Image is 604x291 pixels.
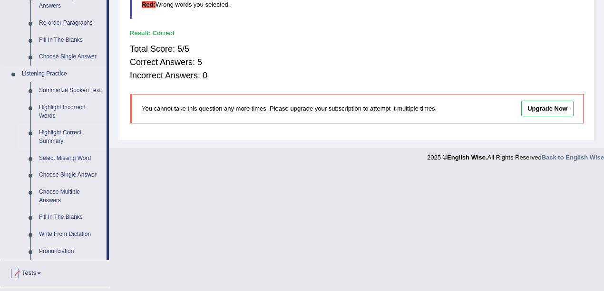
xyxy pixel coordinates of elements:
[427,148,604,162] div: 2025 © All Rights Reserved
[130,28,584,38] div: Result:
[35,124,107,150] a: Highlight Correct Summary
[35,15,107,32] a: Re-order Paragraphs
[35,82,107,99] a: Summarize Spoken Text
[18,66,107,83] a: Listening Practice
[35,48,107,66] a: Choose Single Answer
[447,154,487,161] strong: English Wise.
[35,226,107,243] a: Write From Dictation
[35,99,107,124] a: Highlight Incorrect Words
[130,38,584,87] div: Total Score: 5/5 Correct Answers: 5 Incorrect Answers: 0
[142,1,156,8] b: Red:
[35,209,107,226] a: Fill In The Blanks
[35,32,107,49] a: Fill In The Blanks
[35,243,107,260] a: Pronunciation
[0,260,109,284] a: Tests
[542,154,604,161] a: Back to English Wise
[35,150,107,167] a: Select Missing Word
[142,104,466,113] p: You cannot take this question any more times. Please upgrade your subscription to attempt it mult...
[35,167,107,184] a: Choose Single Answer
[521,101,574,116] a: Upgrade Now
[35,184,107,209] a: Choose Multiple Answers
